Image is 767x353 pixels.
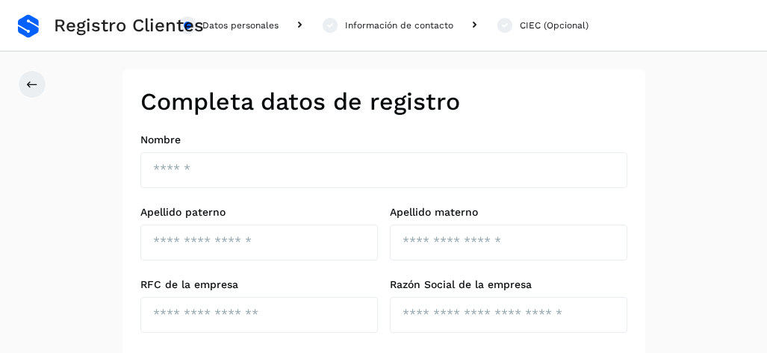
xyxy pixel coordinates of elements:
div: CIEC (Opcional) [520,19,589,32]
label: RFC de la empresa [140,278,378,291]
div: Datos personales [202,19,279,32]
label: Nombre [140,134,627,146]
h2: Completa datos de registro [140,87,627,116]
label: Razón Social de la empresa [390,278,627,291]
div: Información de contacto [345,19,453,32]
span: Registro Clientes [54,15,204,37]
label: Apellido paterno [140,206,378,219]
label: Apellido materno [390,206,627,219]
